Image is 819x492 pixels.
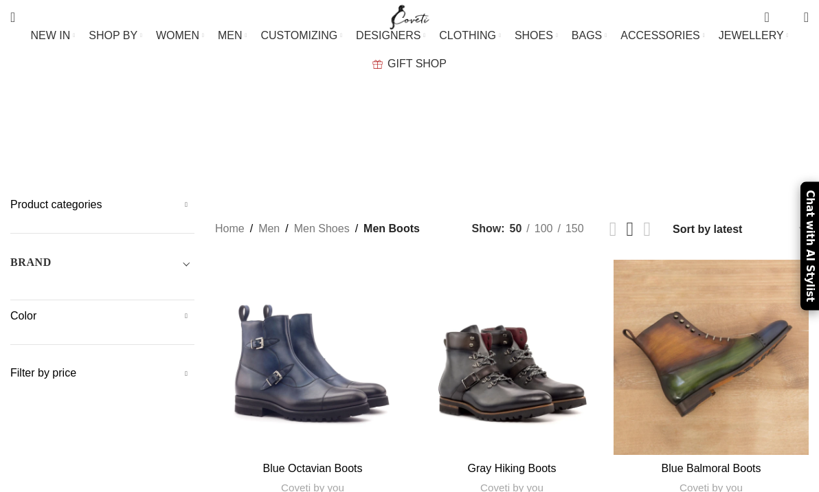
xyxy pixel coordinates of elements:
[572,29,602,42] span: BAGS
[89,29,137,42] span: SHOP BY
[215,220,420,238] nav: Breadcrumb
[288,133,359,146] span: Hiking Boots
[614,260,809,455] a: Blue Balmoral Boots
[561,220,589,238] a: 150
[363,220,420,238] span: Men Boots
[620,22,705,49] a: ACCESSORIES
[515,22,558,49] a: SHOES
[356,29,420,42] span: DESIGNERS
[260,29,337,42] span: CUSTOMIZING
[72,133,164,146] span: Balmoral Boots
[671,219,809,239] select: Shop order
[572,22,607,49] a: BAGS
[218,22,247,49] a: MEN
[337,79,482,115] h1: Men Boots
[614,260,809,455] img: men Chelsea Boots
[10,255,52,270] h5: BRAND
[581,122,640,156] a: Moc Boots
[10,254,194,279] div: Toggle filter
[288,122,359,156] a: Hiking Boots
[258,220,280,238] a: Men
[388,57,447,70] span: GIFT SHOP
[468,462,557,474] a: Gray Hiking Boots
[783,14,793,24] span: 0
[780,3,794,31] div: My Wishlist
[356,22,425,49] a: DESIGNERS
[260,22,342,49] a: CUSTOMIZING
[215,220,245,238] a: Home
[609,219,617,239] a: Grid view 2
[156,22,204,49] a: WOMEN
[72,122,164,156] a: Balmoral Boots
[263,462,363,474] a: Blue Octavian Boots
[10,366,194,381] h5: Filter by price
[379,122,463,156] a: Jodhpur Boots
[89,22,142,49] a: SHOP BY
[439,22,501,49] a: CLOTHING
[661,122,747,156] a: Octavian Boots
[10,309,194,324] h5: Color
[379,133,463,146] span: Jodhpur Boots
[303,83,337,111] a: Go back
[294,220,350,238] a: Men Shoes
[472,220,505,238] span: Show
[372,60,383,69] img: GiftBag
[31,22,76,49] a: NEW IN
[620,29,700,42] span: ACCESSORIES
[510,223,522,234] span: 50
[215,260,410,455] a: Blue Octavian Boots
[387,10,433,22] a: Site logo
[10,197,194,212] h5: Product categories
[156,29,199,42] span: WOMEN
[3,3,22,31] a: Search
[765,7,776,17] span: 0
[643,219,651,239] a: Grid view 4
[439,29,496,42] span: CLOTHING
[565,223,584,234] span: 150
[505,220,527,238] a: 50
[662,462,761,474] a: Blue Balmoral Boots
[185,133,267,146] span: Chelsea Boots
[535,223,553,234] span: 100
[185,122,267,156] a: Chelsea Boots
[372,50,447,78] a: GIFT SHOP
[719,22,789,49] a: JEWELLERY
[515,29,553,42] span: SHOES
[3,22,816,78] div: Main navigation
[484,133,561,146] span: Jumper Boots
[31,29,71,42] span: NEW IN
[627,219,634,239] a: Grid view 3
[719,29,784,42] span: JEWELLERY
[484,122,561,156] a: Jumper Boots
[581,133,640,146] span: Moc Boots
[218,29,243,42] span: MEN
[530,220,558,238] a: 100
[414,260,609,455] a: Gray Hiking Boots
[661,133,747,146] span: Octavian Boots
[757,3,776,31] a: 0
